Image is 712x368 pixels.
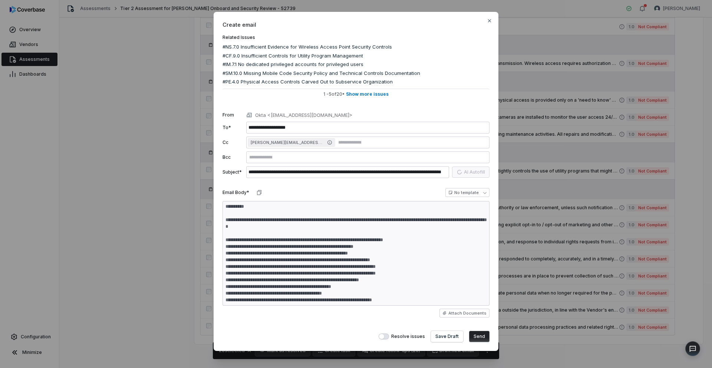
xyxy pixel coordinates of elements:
span: Attach Documents [448,310,487,316]
button: Save Draft [431,331,463,342]
button: Send [469,331,489,342]
label: Cc [222,139,243,145]
span: Resolve issues [391,333,425,339]
span: Show more issues [346,91,389,97]
span: #NS.7.0 Insufficient Evidence for Wireless Access Point Security Controls [222,43,392,51]
span: [PERSON_NAME][EMAIL_ADDRESS][DOMAIN_NAME] [251,139,325,145]
button: Attach Documents [439,309,489,318]
span: #SM.10.0 Missing Mobile Code Security Policy and Technical Controls Documentation [222,70,420,77]
button: 1 -5of20• Show more issues [222,89,489,100]
p: Okta <[EMAIL_ADDRESS][DOMAIN_NAME]> [255,112,352,119]
label: Bcc [222,154,243,160]
span: Create email [222,21,489,29]
label: From [222,112,243,118]
label: Email Body* [222,190,249,195]
label: Subject* [222,169,243,175]
span: #CF.9.0 Insufficient Controls for Utility Program Management [222,52,363,60]
span: #PE.4.0 Physical Access Controls Carved Out to Subservice Organization [222,78,393,86]
button: Resolve issues [379,333,389,339]
label: Related Issues [222,34,489,40]
span: #IM.7.1 No dedicated privileged accounts for privileged users [222,61,363,68]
